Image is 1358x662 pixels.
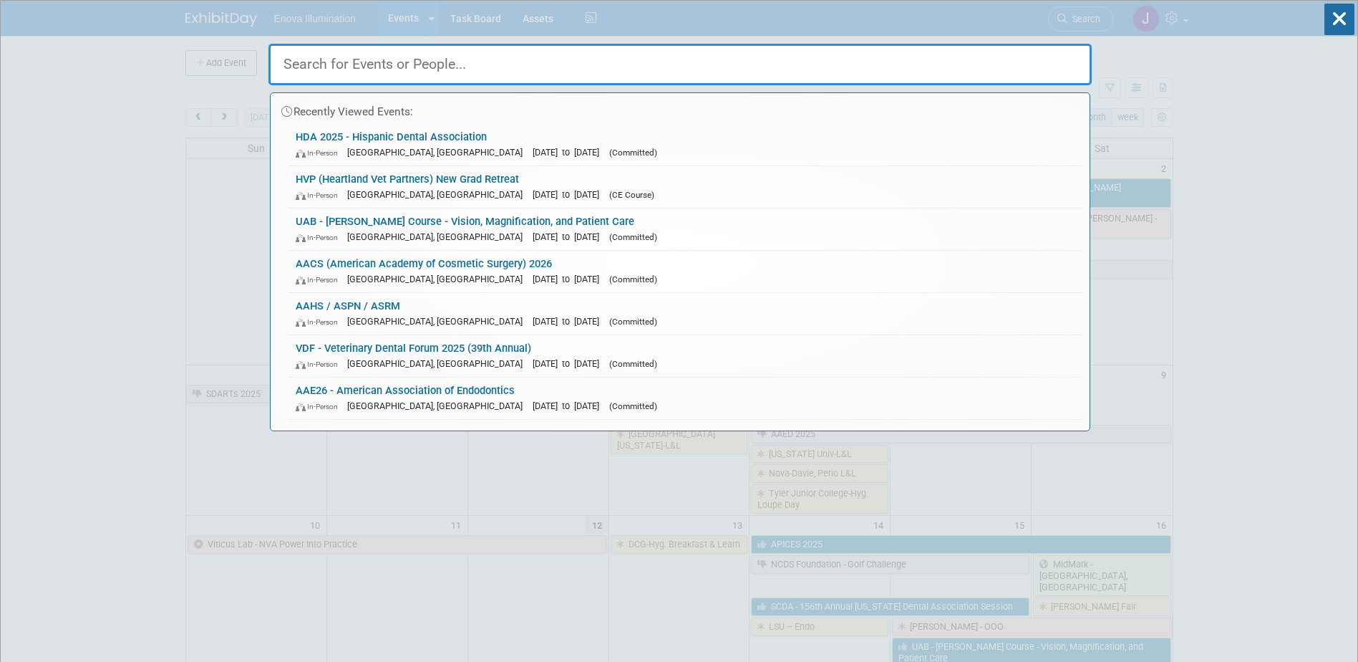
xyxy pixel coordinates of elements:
span: (Committed) [609,401,657,411]
span: [DATE] to [DATE] [533,274,606,284]
span: [DATE] to [DATE] [533,358,606,369]
span: (Committed) [609,232,657,242]
span: [GEOGRAPHIC_DATA], [GEOGRAPHIC_DATA] [347,231,530,242]
span: [DATE] to [DATE] [533,189,606,200]
span: [GEOGRAPHIC_DATA], [GEOGRAPHIC_DATA] [347,147,530,158]
span: [GEOGRAPHIC_DATA], [GEOGRAPHIC_DATA] [347,400,530,411]
span: (CE Course) [609,190,654,200]
a: AAHS / ASPN / ASRM In-Person [GEOGRAPHIC_DATA], [GEOGRAPHIC_DATA] [DATE] to [DATE] (Committed) [288,293,1082,335]
span: [DATE] to [DATE] [533,400,606,411]
span: In-Person [296,317,344,327]
span: (Committed) [609,274,657,284]
span: In-Person [296,402,344,411]
a: AACS (American Academy of Cosmetic Surgery) 2026 In-Person [GEOGRAPHIC_DATA], [GEOGRAPHIC_DATA] [... [288,251,1082,292]
span: [DATE] to [DATE] [533,147,606,158]
span: (Committed) [609,148,657,158]
span: In-Person [296,148,344,158]
a: HVP (Heartland Vet Partners) New Grad Retreat In-Person [GEOGRAPHIC_DATA], [GEOGRAPHIC_DATA] [DAT... [288,166,1082,208]
span: In-Person [296,233,344,242]
span: In-Person [296,360,344,369]
span: [DATE] to [DATE] [533,231,606,242]
span: [DATE] to [DATE] [533,316,606,327]
span: (Committed) [609,359,657,369]
span: [GEOGRAPHIC_DATA], [GEOGRAPHIC_DATA] [347,316,530,327]
span: In-Person [296,191,344,200]
input: Search for Events or People... [268,44,1092,85]
span: [GEOGRAPHIC_DATA], [GEOGRAPHIC_DATA] [347,274,530,284]
span: In-Person [296,275,344,284]
a: HDA 2025 - Hispanic Dental Association In-Person [GEOGRAPHIC_DATA], [GEOGRAPHIC_DATA] [DATE] to [... [288,124,1082,165]
span: [GEOGRAPHIC_DATA], [GEOGRAPHIC_DATA] [347,358,530,369]
span: (Committed) [609,317,657,327]
a: UAB - [PERSON_NAME] Course - Vision, Magnification, and Patient Care In-Person [GEOGRAPHIC_DATA],... [288,208,1082,250]
a: AAE26 - American Association of Endodontics In-Person [GEOGRAPHIC_DATA], [GEOGRAPHIC_DATA] [DATE]... [288,378,1082,419]
div: Recently Viewed Events: [278,93,1082,124]
a: VDF - Veterinary Dental Forum 2025 (39th Annual) In-Person [GEOGRAPHIC_DATA], [GEOGRAPHIC_DATA] [... [288,335,1082,377]
span: [GEOGRAPHIC_DATA], [GEOGRAPHIC_DATA] [347,189,530,200]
